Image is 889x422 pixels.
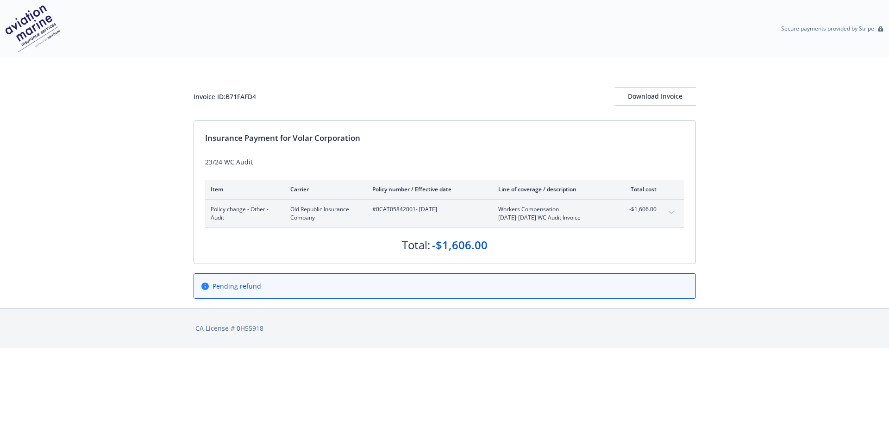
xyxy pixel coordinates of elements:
div: Policy change - Other - AuditOld Republic Insurance Company#0CAT05842001- [DATE]Workers Compensat... [205,200,684,227]
span: Old Republic Insurance Company [290,205,357,222]
div: Total: [402,237,430,253]
span: [DATE]-[DATE] WC Audit Invoice [498,214,607,222]
div: Line of coverage / description [498,185,607,193]
div: Download Invoice [615,88,696,105]
div: Carrier [290,185,357,193]
div: Item [211,185,275,193]
span: #0CAT05842001 - [DATE] [372,205,483,214]
button: Download Invoice [615,87,696,106]
span: -$1,606.00 [622,205,657,214]
div: Total cost [622,185,657,193]
div: CA License # 0H55918 [195,323,694,333]
button: expand content [664,205,679,220]
span: Pending refund [213,281,261,291]
div: 23/24 WC Audit [205,157,684,167]
div: -$1,606.00 [432,237,488,253]
span: Workers Compensation [498,205,607,214]
span: Policy change - Other - Audit [211,205,275,222]
span: Workers Compensation[DATE]-[DATE] WC Audit Invoice [498,205,607,222]
p: Secure payments provided by Stripe [781,25,874,32]
div: Policy number / Effective date [372,185,483,193]
div: Insurance Payment for Volar Corporation [205,132,684,144]
div: Invoice ID: B71FAFD4 [194,92,256,101]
